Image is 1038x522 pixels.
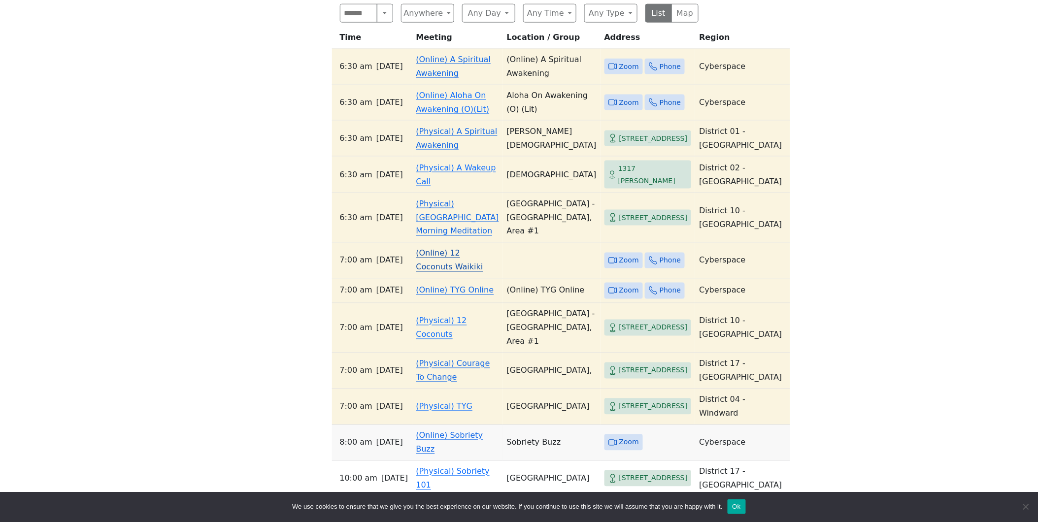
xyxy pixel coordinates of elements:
[340,60,372,73] span: 6:30 AM
[503,461,601,497] td: [GEOGRAPHIC_DATA]
[376,436,403,450] span: [DATE]
[503,353,601,389] td: [GEOGRAPHIC_DATA],
[695,49,790,85] td: Cyberspace
[340,96,372,109] span: 6:30 AM
[340,284,372,297] span: 7:00 AM
[695,193,790,243] td: District 10 - [GEOGRAPHIC_DATA]
[619,61,639,73] span: Zoom
[416,431,483,454] a: (Online) Sobriety Buzz
[695,243,790,279] td: Cyberspace
[416,91,490,114] a: (Online) Aloha On Awakening (O)(Lit)
[416,55,491,78] a: (Online) A Spiritual Awakening
[1021,502,1031,512] span: No
[340,436,372,450] span: 8:00 AM
[619,132,688,145] span: [STREET_ADDRESS]
[619,255,639,267] span: Zoom
[695,353,790,389] td: District 17 - [GEOGRAPHIC_DATA]
[695,121,790,157] td: District 01 - [GEOGRAPHIC_DATA]
[503,425,601,461] td: Sobriety Buzz
[503,193,601,243] td: [GEOGRAPHIC_DATA] - [GEOGRAPHIC_DATA], Area #1
[618,163,688,187] span: 1317 [PERSON_NAME]
[619,285,639,297] span: Zoom
[412,31,503,49] th: Meeting
[695,279,790,303] td: Cyberspace
[660,97,681,109] span: Phone
[340,131,372,145] span: 6:30 AM
[503,31,601,49] th: Location / Group
[671,4,699,23] button: Map
[376,284,403,297] span: [DATE]
[377,4,393,23] button: Search
[416,467,490,490] a: (Physical) Sobriety 101
[619,400,688,413] span: [STREET_ADDRESS]
[695,303,790,353] td: District 10 - [GEOGRAPHIC_DATA]
[376,321,403,335] span: [DATE]
[376,364,403,378] span: [DATE]
[619,212,688,224] span: [STREET_ADDRESS]
[503,389,601,425] td: [GEOGRAPHIC_DATA]
[416,163,496,186] a: (Physical) A Wakeup Call
[376,400,403,414] span: [DATE]
[376,131,403,145] span: [DATE]
[416,199,499,236] a: (Physical) [GEOGRAPHIC_DATA] Morning Meditation
[728,499,746,514] button: Ok
[695,85,790,121] td: Cyberspace
[340,364,372,378] span: 7:00 AM
[660,255,681,267] span: Phone
[340,321,372,335] span: 7:00 AM
[340,211,372,225] span: 6:30 AM
[416,316,467,339] a: (Physical) 12 Coconuts
[695,31,790,49] th: Region
[376,211,403,225] span: [DATE]
[376,60,403,73] span: [DATE]
[340,400,372,414] span: 7:00 AM
[416,127,498,150] a: (Physical) A Spiritual Awakening
[660,61,681,73] span: Phone
[503,121,601,157] td: [PERSON_NAME][DEMOGRAPHIC_DATA]
[503,85,601,121] td: Aloha On Awakening (O) (Lit)
[584,4,637,23] button: Any Type
[340,472,378,486] span: 10:00 AM
[601,31,696,49] th: Address
[503,303,601,353] td: [GEOGRAPHIC_DATA] - [GEOGRAPHIC_DATA], Area #1
[503,49,601,85] td: (Online) A Spiritual Awakening
[523,4,576,23] button: Any Time
[340,254,372,267] span: 7:00 AM
[376,254,403,267] span: [DATE]
[416,402,473,411] a: (Physical) TYG
[340,4,378,23] input: Search
[462,4,515,23] button: Any Day
[619,364,688,377] span: [STREET_ADDRESS]
[503,279,601,303] td: (Online) TYG Online
[376,96,403,109] span: [DATE]
[645,4,672,23] button: List
[695,157,790,193] td: District 02 - [GEOGRAPHIC_DATA]
[619,97,639,109] span: Zoom
[503,157,601,193] td: [DEMOGRAPHIC_DATA]
[381,472,408,486] span: [DATE]
[401,4,454,23] button: Anywhere
[619,472,688,485] span: [STREET_ADDRESS]
[340,168,372,182] span: 6:30 AM
[695,389,790,425] td: District 04 - Windward
[660,285,681,297] span: Phone
[416,359,490,382] a: (Physical) Courage To Change
[695,425,790,461] td: Cyberspace
[619,322,688,334] span: [STREET_ADDRESS]
[619,436,639,449] span: Zoom
[332,31,412,49] th: Time
[416,249,483,272] a: (Online) 12 Coconuts Waikiki
[416,286,494,295] a: (Online) TYG Online
[695,461,790,497] td: District 17 - [GEOGRAPHIC_DATA]
[376,168,403,182] span: [DATE]
[292,502,722,512] span: We use cookies to ensure that we give you the best experience on our website. If you continue to ...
